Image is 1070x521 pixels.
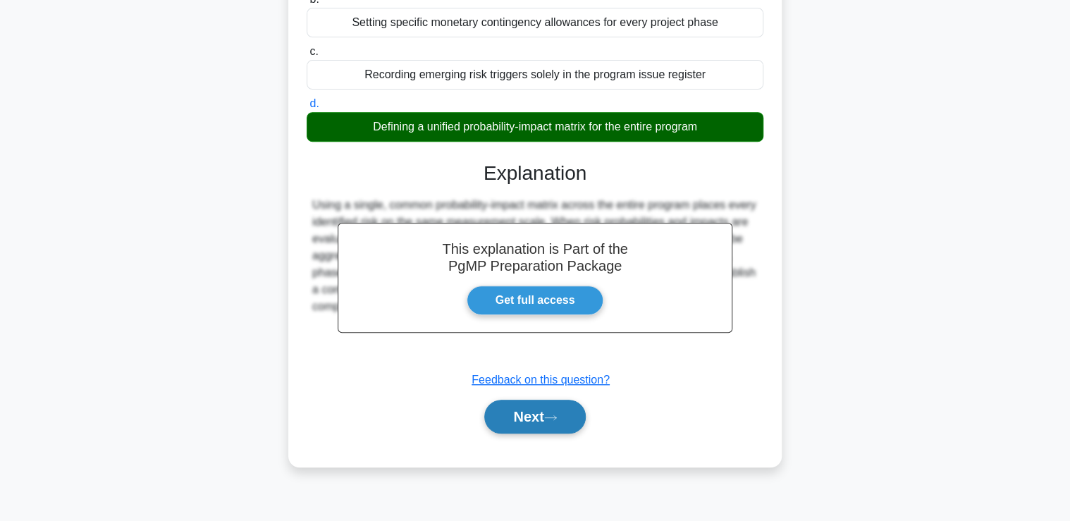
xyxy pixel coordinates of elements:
span: d. [309,97,319,109]
div: Defining a unified probability-impact matrix for the entire program [307,112,763,142]
div: Recording emerging risk triggers solely in the program issue register [307,60,763,90]
span: c. [309,45,318,57]
button: Next [484,400,585,434]
a: Get full access [467,286,604,315]
h3: Explanation [315,161,755,185]
a: Feedback on this question? [472,374,610,386]
div: Setting specific monetary contingency allowances for every project phase [307,8,763,37]
div: Using a single, common probability-impact matrix across the entire program places every identifie... [312,197,758,315]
